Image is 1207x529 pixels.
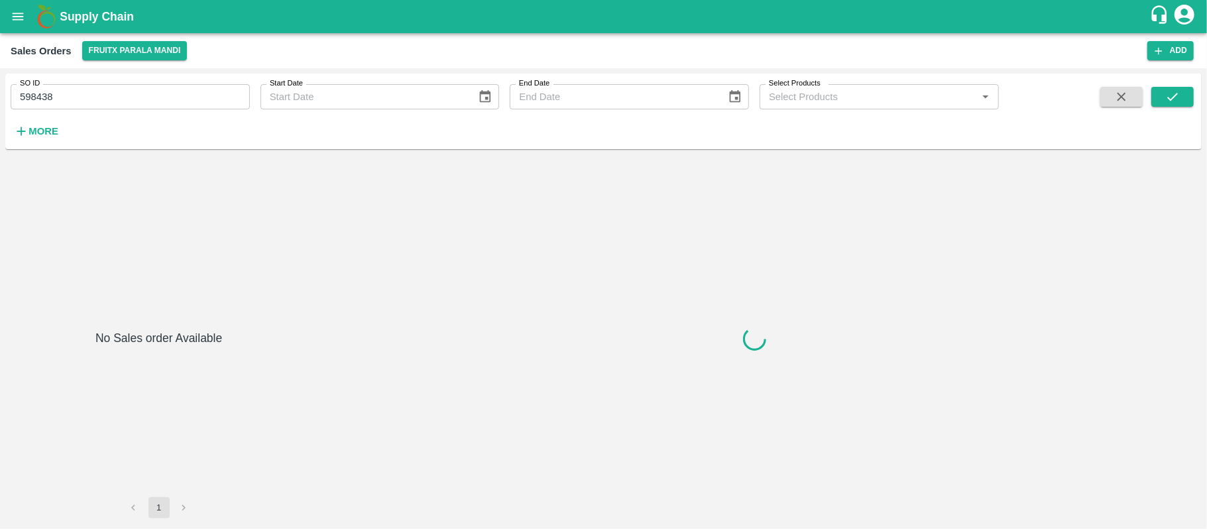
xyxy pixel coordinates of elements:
a: Supply Chain [60,7,1149,26]
input: Start Date [260,84,467,109]
input: End Date [510,84,717,109]
div: account of current user [1173,3,1196,30]
button: open drawer [3,1,33,32]
button: More [11,120,62,143]
button: Choose date [473,84,498,109]
button: Open [977,88,994,105]
input: Enter SO ID [11,84,250,109]
button: Choose date [722,84,748,109]
input: Select Products [764,88,973,105]
h6: No Sales order Available [95,329,222,497]
div: Sales Orders [11,42,72,60]
img: logo [33,3,60,30]
button: Add [1147,41,1194,60]
button: Select DC [82,41,188,60]
nav: pagination navigation [121,497,197,518]
strong: More [29,126,58,137]
label: SO ID [20,78,40,89]
label: End Date [519,78,549,89]
b: Supply Chain [60,10,134,23]
button: page 1 [148,497,170,518]
label: Start Date [270,78,303,89]
div: customer-support [1149,5,1173,29]
label: Select Products [769,78,821,89]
